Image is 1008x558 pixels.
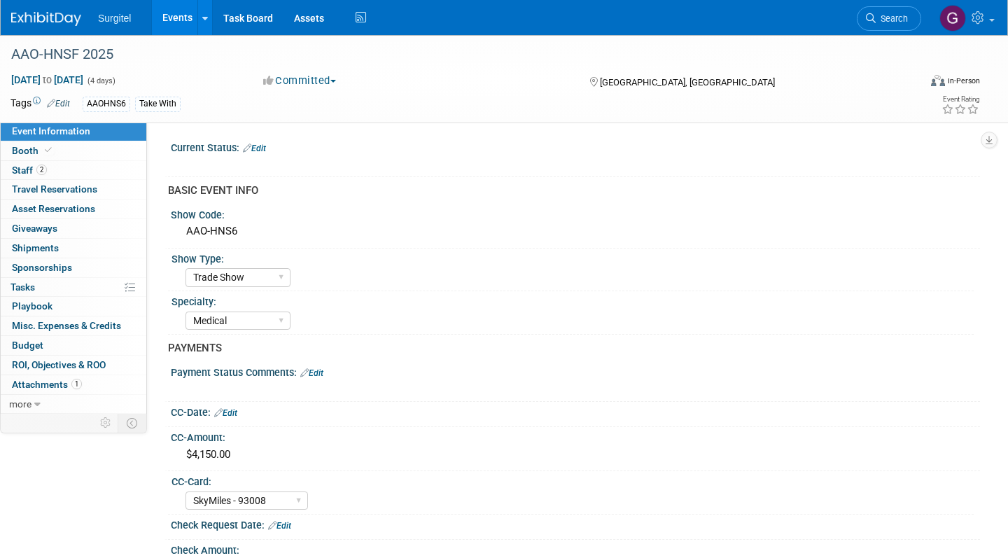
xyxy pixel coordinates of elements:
div: Show Type: [171,249,974,266]
a: Search [857,6,921,31]
i: Booth reservation complete [45,146,52,154]
a: Event Information [1,122,146,141]
a: Sponsorships [1,258,146,277]
a: Edit [214,408,237,418]
span: Event Information [12,125,90,137]
span: more [9,398,31,410]
span: Misc. Expenses & Credits [12,320,121,331]
a: Tasks [1,278,146,297]
a: Travel Reservations [1,180,146,199]
div: AAO-HNS6 [181,221,969,242]
div: CC-Amount: [171,427,980,445]
a: Edit [268,521,291,531]
span: Asset Reservations [12,203,95,214]
div: Show Code: [171,204,980,222]
img: Format-Inperson.png [931,75,945,86]
td: Tags [10,96,70,112]
span: Shipments [12,242,59,253]
span: Giveaways [12,223,57,234]
div: Current Status: [171,137,980,155]
a: Budget [1,336,146,355]
div: $4,150.00 [181,444,969,466]
span: ROI, Objectives & ROO [12,359,106,370]
a: Edit [243,144,266,153]
span: [DATE] [DATE] [10,74,84,86]
div: Check Amount: [171,540,980,557]
div: Event Format [836,73,980,94]
a: Edit [300,368,323,378]
span: Budget [12,340,43,351]
div: PAYMENTS [168,341,969,356]
span: Staff [12,165,47,176]
span: 1 [71,379,82,389]
a: Staff2 [1,161,146,180]
span: 2 [36,165,47,175]
div: Specialty: [171,291,974,309]
div: Event Rating [941,96,979,103]
span: Travel Reservations [12,183,97,195]
span: Playbook [12,300,52,312]
div: CC-Date: [171,402,980,420]
a: Playbook [1,297,146,316]
span: Surgitel [98,13,131,24]
span: (4 days) [86,76,115,85]
div: CC-Card: [171,471,974,489]
span: Tasks [10,281,35,293]
td: Toggle Event Tabs [118,414,147,432]
div: In-Person [947,76,980,86]
a: Misc. Expenses & Credits [1,316,146,335]
a: more [1,395,146,414]
div: AAOHNS6 [83,97,130,111]
a: ROI, Objectives & ROO [1,356,146,375]
img: ExhibitDay [11,12,81,26]
div: Payment Status Comments: [171,362,980,380]
span: Search [876,13,908,24]
a: Attachments1 [1,375,146,394]
span: [GEOGRAPHIC_DATA], [GEOGRAPHIC_DATA] [600,77,775,88]
span: Booth [12,145,55,156]
img: Greg Smith [939,5,966,32]
span: Sponsorships [12,262,72,273]
td: Personalize Event Tab Strip [94,414,118,432]
div: AAO-HNSF 2025 [6,42,897,67]
a: Shipments [1,239,146,258]
div: BASIC EVENT INFO [168,183,969,198]
a: Asset Reservations [1,200,146,218]
a: Booth [1,141,146,160]
button: Committed [258,74,342,88]
div: Take With [135,97,181,111]
a: Edit [47,99,70,109]
a: Giveaways [1,219,146,238]
div: Check Request Date: [171,515,980,533]
span: to [41,74,54,85]
span: Attachments [12,379,82,390]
